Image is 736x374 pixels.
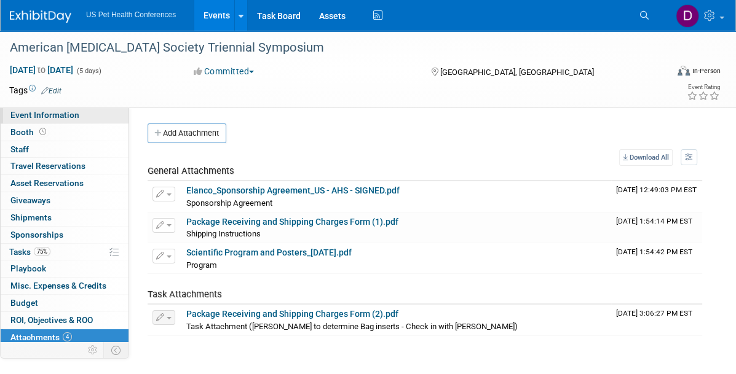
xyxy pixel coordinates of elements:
[1,295,129,311] a: Budget
[148,165,234,176] span: General Attachments
[1,192,129,209] a: Giveaways
[1,141,129,158] a: Staff
[1,175,129,192] a: Asset Reservations
[186,309,398,319] a: Package Receiving and Shipping Charges Form (2).pdf
[10,195,50,205] span: Giveaways
[678,66,690,76] img: Format-Inperson.png
[148,289,222,300] span: Task Attachments
[41,87,61,95] a: Edit
[9,64,74,76] span: [DATE] [DATE]
[610,64,721,82] div: Event Format
[611,181,702,212] td: Upload Timestamp
[687,84,720,90] div: Event Rating
[186,217,398,227] a: Package Receiving and Shipping Charges Form (1).pdf
[616,185,697,194] span: Upload Timestamp
[10,332,72,342] span: Attachments
[86,10,176,19] span: US Pet Health Conferences
[611,243,702,274] td: Upload Timestamp
[37,127,49,136] span: Booth not reserved yet
[186,322,518,331] span: Task Attachment ([PERSON_NAME] to determine Bag inserts - Check in with [PERSON_NAME])
[1,107,129,123] a: Event Information
[10,10,71,23] img: ExhibitDay
[1,260,129,277] a: Playbook
[148,123,226,143] button: Add Attachment
[10,161,85,171] span: Travel Reservations
[1,124,129,141] a: Booth
[189,65,259,77] button: Committed
[186,260,217,270] span: Program
[611,212,702,243] td: Upload Timestamp
[63,332,72,341] span: 4
[104,342,129,358] td: Toggle Event Tabs
[186,229,261,238] span: Shipping Instructions
[10,263,46,273] span: Playbook
[186,247,352,257] a: Scientific Program and Posters_[DATE].pdf
[440,68,594,77] span: [GEOGRAPHIC_DATA], [GEOGRAPHIC_DATA]
[692,66,721,76] div: In-Person
[10,281,106,290] span: Misc. Expenses & Credits
[10,127,49,137] span: Booth
[36,65,47,75] span: to
[1,227,129,243] a: Sponsorships
[10,212,52,222] span: Shipments
[1,278,129,294] a: Misc. Expenses & Credits
[34,247,50,256] span: 75%
[6,37,651,59] div: American [MEDICAL_DATA] Society Triennial Symposium
[10,298,38,308] span: Budget
[611,305,702,335] td: Upload Timestamp
[10,230,63,240] span: Sponsorships
[10,315,93,325] span: ROI, Objectives & ROO
[1,158,129,174] a: Travel Reservations
[9,84,61,96] td: Tags
[619,149,673,166] a: Download All
[186,185,400,195] a: Elanco_Sponsorship Agreement_US - AHS - SIGNED.pdf
[186,198,272,208] span: Sponsorship Agreement
[1,329,129,346] a: Attachments4
[616,217,692,225] span: Upload Timestamp
[9,247,50,257] span: Tasks
[616,247,692,256] span: Upload Timestamp
[616,309,692,318] span: Upload Timestamp
[676,4,699,28] img: Debra Smith
[1,312,129,329] a: ROI, Objectives & ROO
[10,110,79,120] span: Event Information
[76,67,101,75] span: (5 days)
[10,178,84,188] span: Asset Reservations
[82,342,104,358] td: Personalize Event Tab Strip
[10,144,29,154] span: Staff
[1,209,129,226] a: Shipments
[1,244,129,260] a: Tasks75%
